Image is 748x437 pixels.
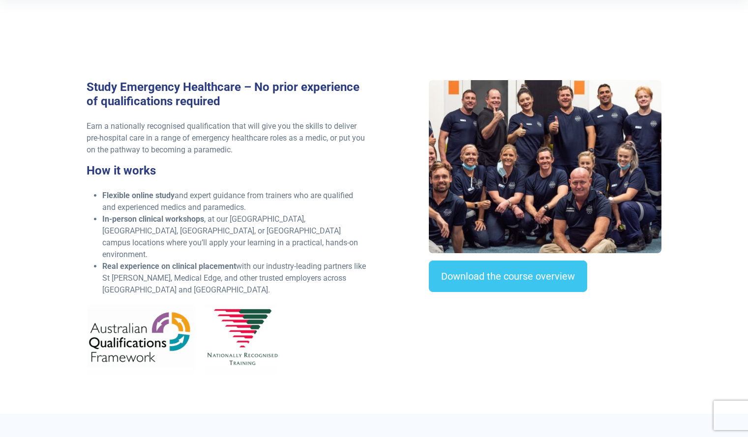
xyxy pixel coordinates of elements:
[102,262,236,271] strong: Real experience on clinical placement
[87,164,368,178] h3: How it works
[102,190,368,213] li: and expert guidance from trainers who are qualified and experienced medics and paramedics.
[87,120,368,156] p: Earn a nationally recognised qualification that will give you the skills to deliver pre-hospital ...
[184,4,564,55] iframe: EmbedSocial Universal Widget
[429,261,587,292] a: Download the course overview
[102,214,204,224] strong: In-person clinical workshops
[102,191,175,200] strong: Flexible online study
[102,213,368,261] li: , at our [GEOGRAPHIC_DATA], [GEOGRAPHIC_DATA], [GEOGRAPHIC_DATA], or [GEOGRAPHIC_DATA] campus loc...
[87,80,368,109] h3: Study Emergency Healthcare – No prior experience of qualifications required
[102,261,368,296] li: with our industry-leading partners like St [PERSON_NAME], Medical Edge, and other trusted employe...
